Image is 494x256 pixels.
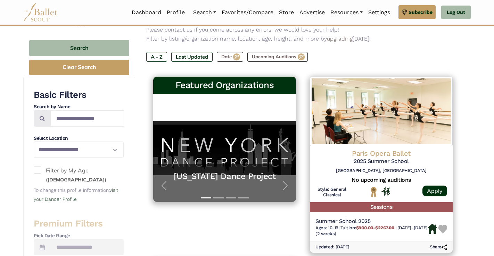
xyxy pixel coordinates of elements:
a: Log Out [441,6,471,19]
h6: Share [430,244,447,250]
h4: Pick Date Range [34,232,124,239]
span: Ages: 10-19 [315,225,338,230]
h5: No upcoming auditions [315,177,447,184]
span: Subscribe [409,8,433,16]
img: gem.svg [402,8,407,16]
h5: Summer School 2025 [315,218,428,225]
a: Subscribe [398,5,436,19]
button: Slide 4 [238,194,249,202]
a: Favorites/Compare [219,5,276,20]
h3: Featured Organizations [159,79,290,91]
a: Dashboard [129,5,164,20]
small: ([DEMOGRAPHIC_DATA]) [46,177,106,183]
h5: 2025 Summer School [315,158,447,165]
h6: [GEOGRAPHIC_DATA], [GEOGRAPHIC_DATA] [315,168,447,174]
label: Last Updated [171,52,213,62]
h3: Premium Filters [34,218,124,230]
img: National [369,187,378,197]
label: Date [217,52,243,62]
img: Housing Available [428,224,437,234]
p: Filter by listing/organization name, location, age, height, and more by [DATE]! [146,34,460,43]
img: In Person [381,187,390,196]
a: Advertise [297,5,328,20]
a: Settings [365,5,393,20]
h5: Sessions [310,202,453,212]
button: Clear Search [29,60,129,75]
h6: Updated: [DATE] [315,244,349,250]
h4: Select Location [34,135,124,142]
small: To change this profile information, [34,187,118,202]
a: visit your Dancer Profile [34,187,118,202]
button: Slide 3 [226,194,236,202]
a: [US_STATE] Dance Project [160,171,289,182]
label: Filter by My Age [34,166,124,184]
label: Upcoming Auditions [247,52,308,62]
h6: | | [315,225,428,237]
a: Resources [328,5,365,20]
img: Logo [310,77,453,146]
a: Apply [422,186,447,196]
a: Store [276,5,297,20]
button: Slide 2 [213,194,224,202]
span: Tuition: [340,225,395,230]
input: Search by names... [50,110,124,127]
button: Slide 1 [201,194,211,202]
img: Heart [438,225,447,233]
h4: Paris Opera Ballet [315,149,447,158]
a: Profile [164,5,188,20]
p: Please contact us if you come across any errors, we would love your help! [146,25,460,34]
b: $900.00-$2267.00 [356,225,394,230]
button: Search [29,40,129,56]
h3: Basic Filters [34,89,124,101]
a: Search [190,5,219,20]
h6: Style: General Classical [315,187,348,198]
span: [DATE]-[DATE] (2 weeks) [315,225,428,236]
label: A - Z [146,52,167,62]
a: upgrading [327,35,353,42]
h4: Search by Name [34,103,124,110]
